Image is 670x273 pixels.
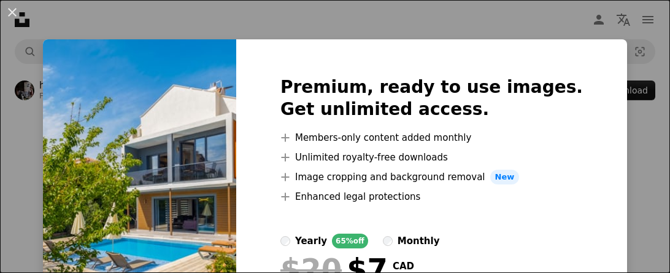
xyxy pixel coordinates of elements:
[332,234,368,248] div: 65% off
[383,236,393,246] input: monthly
[280,130,583,145] li: Members-only content added monthly
[295,234,327,248] div: yearly
[280,189,583,204] li: Enhanced legal protections
[393,261,452,272] span: CAD
[280,236,290,246] input: yearly65%off
[490,170,520,184] span: New
[280,76,583,121] h2: Premium, ready to use images. Get unlimited access.
[280,150,583,165] li: Unlimited royalty-free downloads
[280,170,583,184] li: Image cropping and background removal
[398,234,440,248] div: monthly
